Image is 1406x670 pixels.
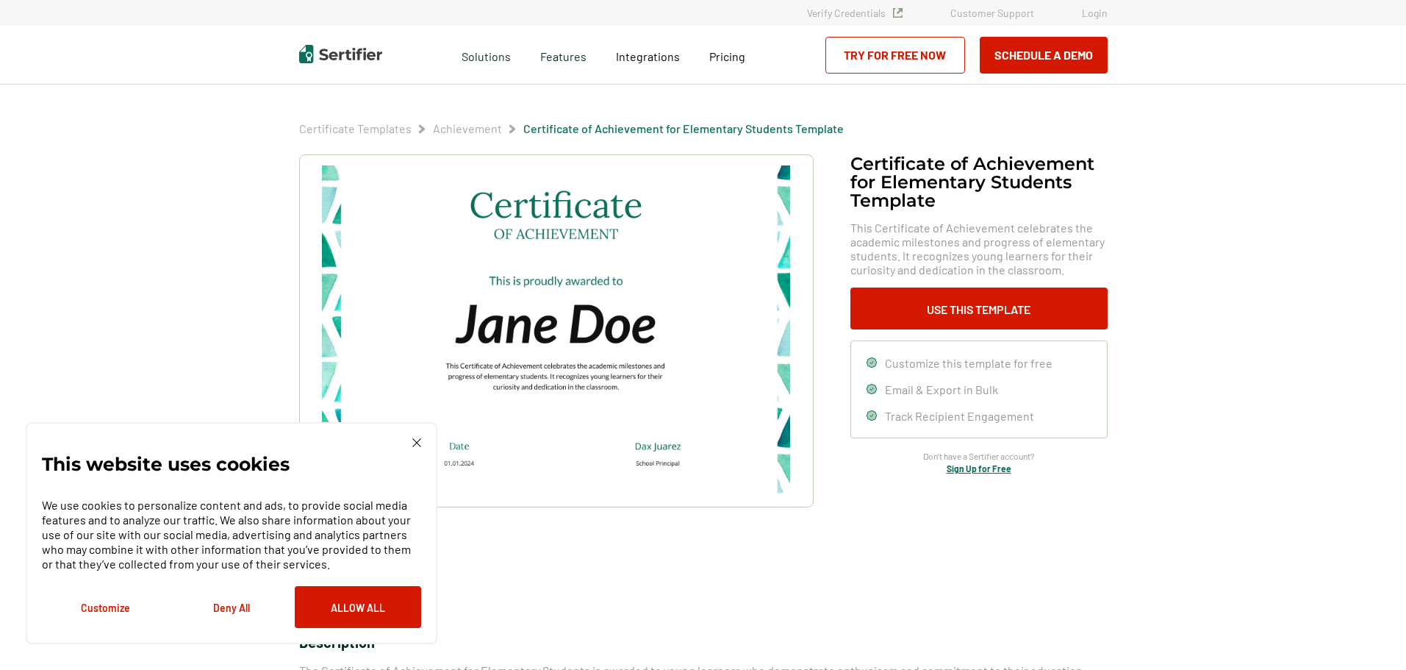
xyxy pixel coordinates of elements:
[850,221,1108,277] span: This Certificate of Achievement celebrates the academic milestones and progress of elementary stu...
[923,449,1035,463] span: Don’t have a Sertifier account?
[299,121,412,136] span: Certificate Templates
[299,121,412,135] a: Certificate Templates
[523,121,844,135] a: Certificate of Achievement for Elementary Students Template
[947,463,1011,474] a: Sign Up for Free
[980,37,1108,74] button: Schedule a Demo
[885,356,1052,370] span: Customize this template for free
[412,438,421,447] img: Cookie Popup Close
[299,45,382,63] img: Sertifier | Digital Credentialing Platform
[950,7,1034,19] a: Customer Support
[616,49,680,63] span: Integrations
[709,46,745,64] a: Pricing
[616,46,680,64] a: Integrations
[42,457,290,471] p: This website uses cookies
[850,288,1108,329] button: Use This Template
[1082,7,1108,19] a: Login
[807,7,903,19] a: Verify Credentials
[540,46,587,64] span: Features
[322,165,789,496] img: Certificate of Achievement for Elementary Students Template
[295,586,421,628] button: Allow All
[42,498,421,571] p: We use cookies to personalize content and ads, to provide social media features and to analyze ou...
[885,382,998,396] span: Email & Export in Bulk
[168,586,295,628] button: Deny All
[885,409,1034,423] span: Track Recipient Engagement
[299,121,844,136] div: Breadcrumb
[433,121,502,136] span: Achievement
[462,46,511,64] span: Solutions
[523,121,844,136] span: Certificate of Achievement for Elementary Students Template
[825,37,965,74] a: Try for Free Now
[850,154,1108,210] h1: Certificate of Achievement for Elementary Students Template
[709,49,745,63] span: Pricing
[893,8,903,18] img: Verified
[42,586,168,628] button: Customize
[433,121,502,135] a: Achievement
